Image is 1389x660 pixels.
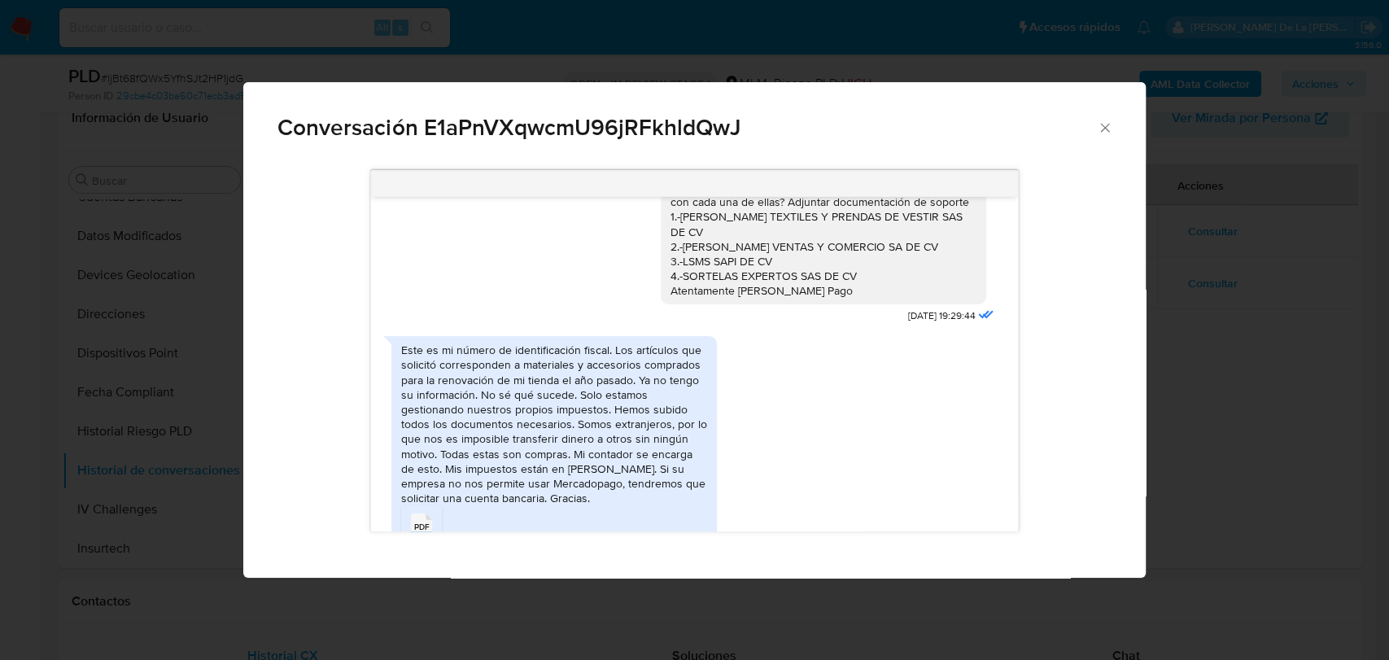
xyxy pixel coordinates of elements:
[1097,120,1112,134] button: Cerrar
[277,116,1097,139] span: Conversación E1aPnVXqwcmU96jRFkhldQwJ
[243,82,1145,579] div: Comunicación
[414,522,430,532] span: PDF
[670,91,976,299] div: Hola [PERSON_NAME], [PERSON_NAME] revisado la información proporcionada , nos podrías especificar...
[401,343,707,505] div: Este es mi número de identificación fiscal. Los artículos que solicitó corresponden a materiales ...
[908,309,976,323] span: [DATE] 19:29:44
